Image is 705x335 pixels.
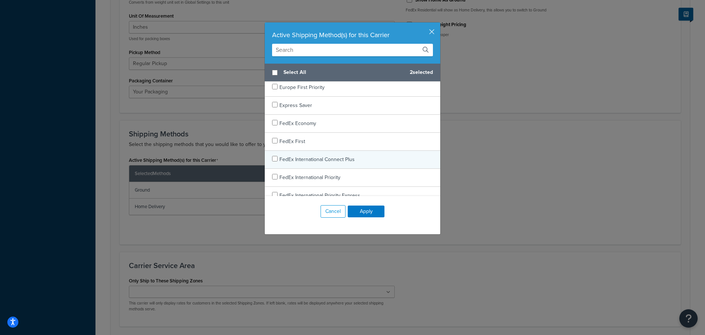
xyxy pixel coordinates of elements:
[279,174,340,181] span: FedEx International Priority
[321,205,346,218] button: Cancel
[283,67,404,78] span: Select All
[279,138,305,145] span: FedEx First
[272,44,433,56] input: Search
[348,206,384,217] button: Apply
[279,120,316,127] span: FedEx Economy
[265,64,440,82] div: 2 selected
[279,101,312,109] span: Express Saver
[279,156,355,163] span: FedEx International Connect Plus
[279,83,325,91] span: Europe First Priority
[279,192,360,199] span: FedEx International Priority Express
[272,30,433,40] div: Active Shipping Method(s) for this Carrier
